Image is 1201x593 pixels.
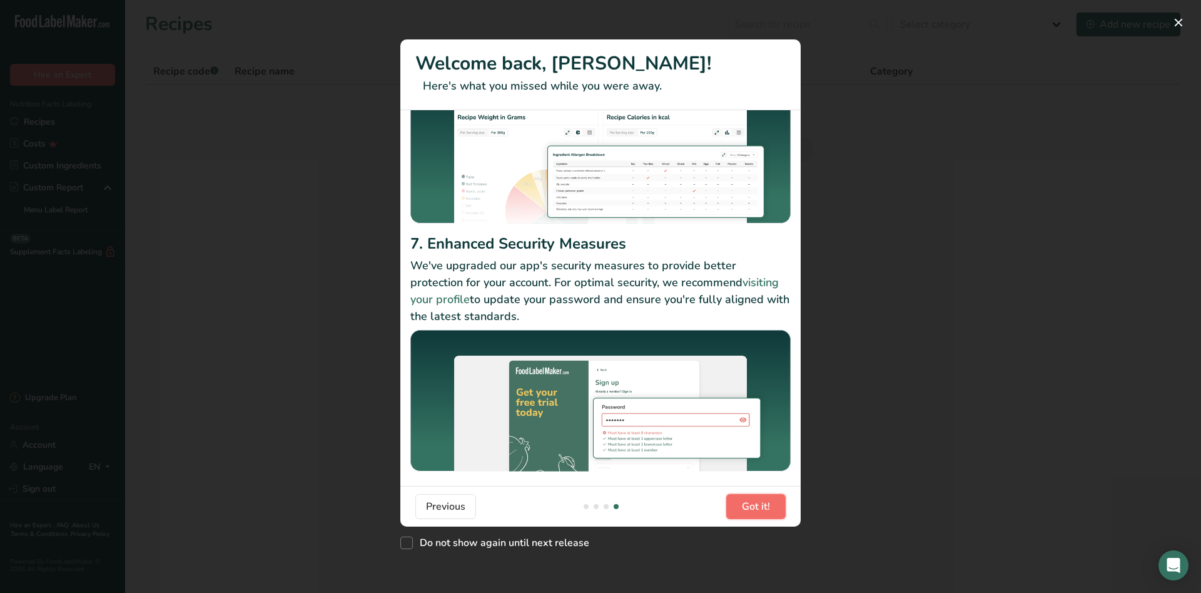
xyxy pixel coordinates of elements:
img: Allergen Breakdown Report [410,81,791,228]
h2: 7. Enhanced Security Measures [410,232,791,255]
span: Do not show again until next release [413,537,589,549]
button: Got it! [726,494,786,519]
p: Here's what you missed while you were away. [415,78,786,95]
h1: Welcome back, [PERSON_NAME]! [415,49,786,78]
span: Previous [426,499,465,514]
button: Previous [415,494,476,519]
p: We've upgraded our app's security measures to provide better protection for your account. For opt... [410,257,791,325]
div: Open Intercom Messenger [1158,550,1188,580]
a: visiting your profile [410,275,779,307]
span: Got it! [742,499,770,514]
img: Enhanced Security Measures [410,330,791,472]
